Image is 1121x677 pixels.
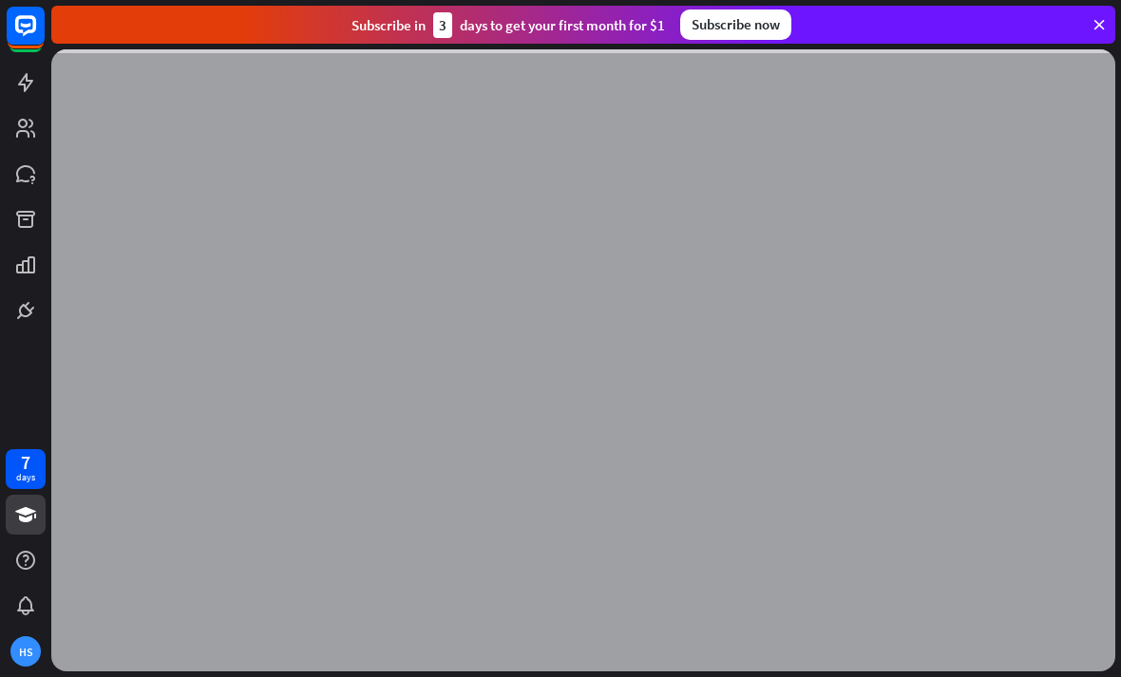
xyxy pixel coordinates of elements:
[351,12,665,38] div: Subscribe in days to get your first month for $1
[10,636,41,667] div: HS
[16,471,35,484] div: days
[433,12,452,38] div: 3
[6,449,46,489] a: 7 days
[21,454,30,471] div: 7
[680,9,791,40] div: Subscribe now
